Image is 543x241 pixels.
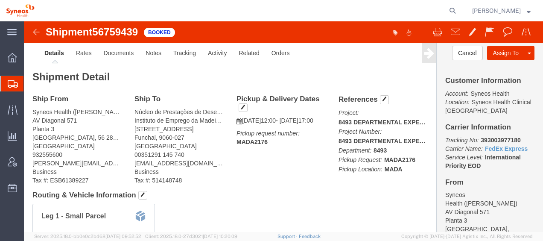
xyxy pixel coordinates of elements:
span: Client: 2025.18.0-27d3021 [145,234,237,239]
span: Igor Lopez Campayo [472,6,521,15]
span: Copyright © [DATE]-[DATE] Agistix Inc., All Rights Reserved [401,233,533,240]
a: Support [277,234,299,239]
span: [DATE] 09:52:52 [105,234,141,239]
img: logo [6,4,35,17]
span: [DATE] 10:20:09 [203,234,237,239]
span: Server: 2025.18.0-bb0e0c2bd68 [34,234,141,239]
iframe: FS Legacy Container [24,21,543,232]
a: Feedback [299,234,321,239]
button: [PERSON_NAME] [472,6,531,16]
